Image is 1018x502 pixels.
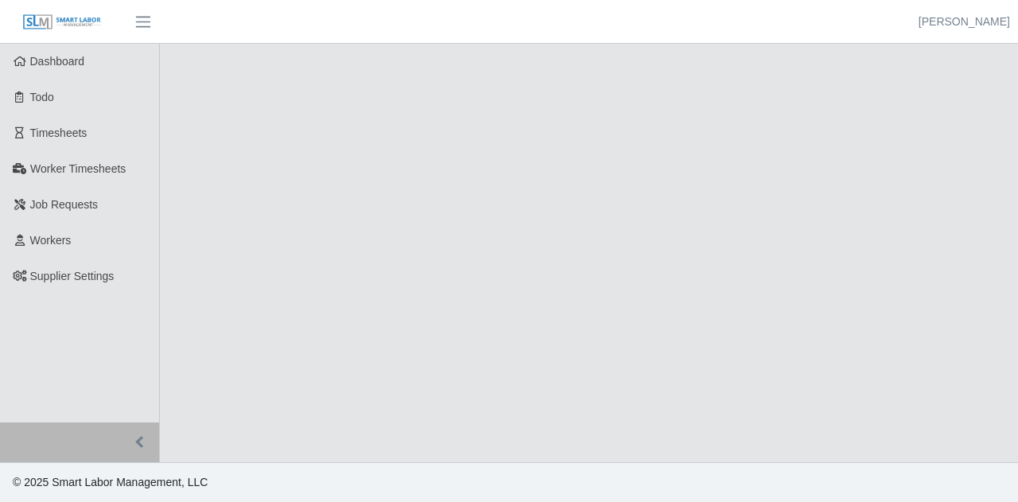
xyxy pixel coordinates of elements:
[22,14,102,31] img: SLM Logo
[30,234,72,247] span: Workers
[30,91,54,103] span: Todo
[13,476,208,488] span: © 2025 Smart Labor Management, LLC
[30,126,87,139] span: Timesheets
[30,55,85,68] span: Dashboard
[30,162,126,175] span: Worker Timesheets
[30,198,99,211] span: Job Requests
[30,270,115,282] span: Supplier Settings
[919,14,1010,30] a: [PERSON_NAME]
